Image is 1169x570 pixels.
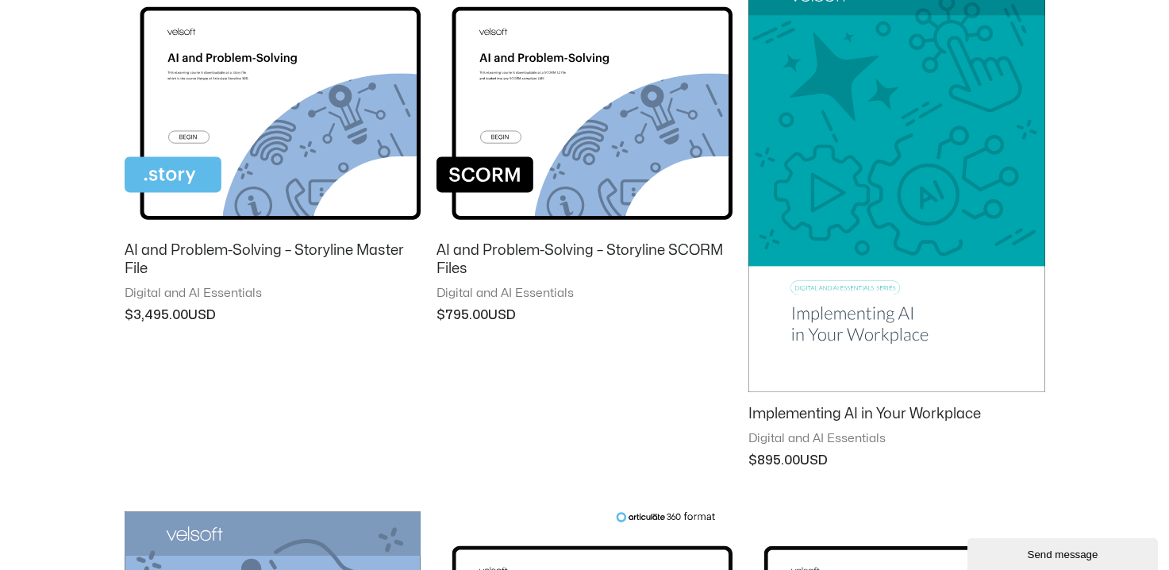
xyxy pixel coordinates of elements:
h2: AI and Problem-Solving – Storyline Master File [125,241,421,279]
span: Digital and AI Essentials [436,286,733,302]
span: Digital and AI Essentials [748,431,1044,447]
span: Digital and AI Essentials [125,286,421,302]
h2: AI and Problem-Solving – Storyline SCORM Files [436,241,733,279]
span: $ [748,454,757,467]
a: Implementing AI in Your Workplace [748,405,1044,430]
a: AI and Problem-Solving – Storyline Master File [125,241,421,286]
a: AI and Problem-Solving – Storyline SCORM Files [436,241,733,286]
bdi: 3,495.00 [125,309,188,322]
bdi: 795.00 [436,309,488,322]
iframe: chat widget [967,535,1161,570]
span: $ [436,309,445,322]
h2: Implementing AI in Your Workplace [748,405,1044,423]
bdi: 895.00 [748,454,800,467]
span: $ [125,309,133,322]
